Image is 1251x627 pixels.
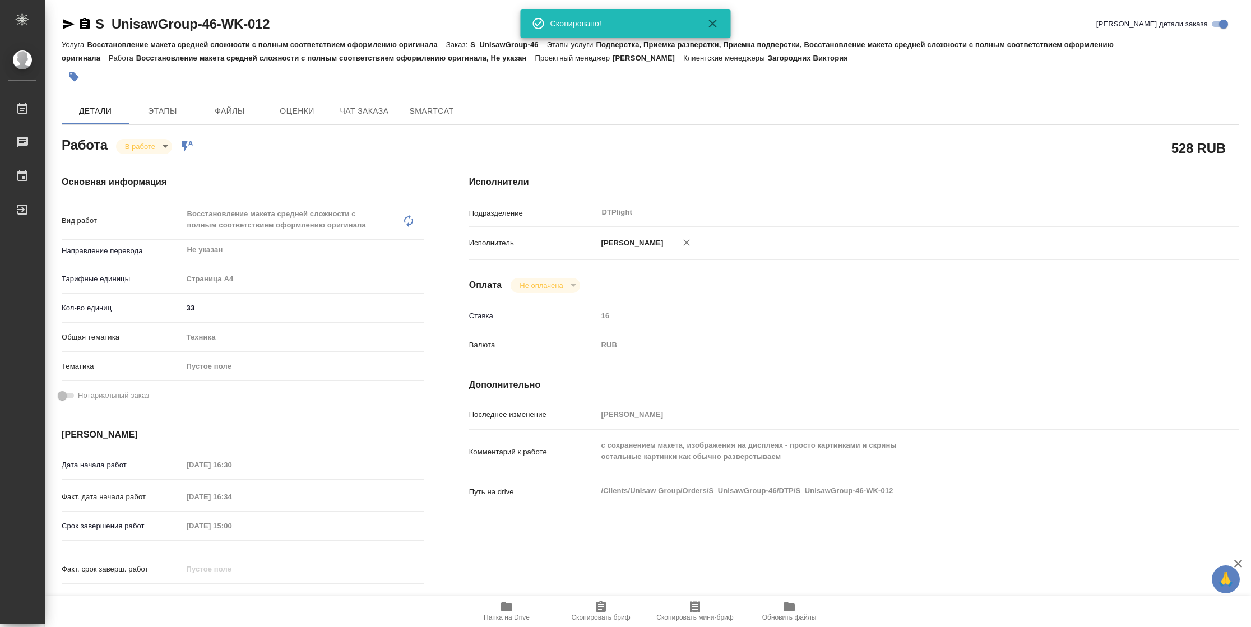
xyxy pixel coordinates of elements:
[62,521,183,532] p: Срок завершения работ
[183,328,424,347] div: Техника
[597,238,664,249] p: [PERSON_NAME]
[469,486,597,498] p: Путь на drive
[511,278,580,293] div: В работе
[183,300,424,316] input: ✎ Введи что-нибудь
[613,54,683,62] p: [PERSON_NAME]
[597,406,1175,422] input: Пустое поле
[683,54,768,62] p: Клиентские менеджеры
[62,428,424,442] h4: [PERSON_NAME]
[550,18,691,29] div: Скопировано!
[62,17,75,31] button: Скопировать ссылку для ЯМессенджера
[1216,568,1235,591] span: 🙏
[597,436,1175,466] textarea: с сохранением макета, изображения на дисплеях - просто картинками и скрины остальные картинки как...
[405,104,458,118] span: SmartCat
[62,491,183,503] p: Факт. дата начала работ
[1212,565,1240,593] button: 🙏
[136,54,535,62] p: Восстановление макета средней сложности с полным соответствием оформлению оригинала, Не указан
[516,281,566,290] button: Не оплачена
[460,596,554,627] button: Папка на Drive
[109,54,136,62] p: Работа
[62,40,87,49] p: Услуга
[762,614,817,621] span: Обновить файлы
[62,332,183,343] p: Общая тематика
[183,590,281,606] input: ✎ Введи что-нибудь
[78,17,91,31] button: Скопировать ссылку
[183,518,281,534] input: Пустое поле
[62,134,108,154] h2: Работа
[648,596,742,627] button: Скопировать мини-бриф
[78,390,149,401] span: Нотариальный заказ
[62,593,183,604] p: Срок завершения услуги
[656,614,733,621] span: Скопировать мини-бриф
[62,175,424,189] h4: Основная информация
[183,489,281,505] input: Пустое поле
[116,139,172,154] div: В работе
[62,361,183,372] p: Тематика
[469,310,597,322] p: Ставка
[469,238,597,249] p: Исполнитель
[270,104,324,118] span: Оценки
[136,104,189,118] span: Этапы
[547,40,596,49] p: Этапы услуги
[484,614,530,621] span: Папка на Drive
[742,596,836,627] button: Обновить файлы
[62,245,183,257] p: Направление перевода
[62,564,183,575] p: Факт. срок заверш. работ
[554,596,648,627] button: Скопировать бриф
[597,481,1175,500] textarea: /Clients/Unisaw Group/Orders/S_UnisawGroup-46/DTP/S_UnisawGroup-46-WK-012
[62,459,183,471] p: Дата начала работ
[337,104,391,118] span: Чат заказа
[469,340,597,351] p: Валюта
[571,614,630,621] span: Скопировать бриф
[597,308,1175,324] input: Пустое поле
[183,561,281,577] input: Пустое поле
[1171,138,1226,157] h2: 528 RUB
[203,104,257,118] span: Файлы
[183,457,281,473] input: Пустое поле
[95,16,270,31] a: S_UnisawGroup-46-WK-012
[597,336,1175,355] div: RUB
[62,273,183,285] p: Тарифные единицы
[183,357,424,376] div: Пустое поле
[469,378,1239,392] h4: Дополнительно
[183,270,424,289] div: Страница А4
[469,175,1239,189] h4: Исполнители
[469,208,597,219] p: Подразделение
[62,64,86,89] button: Добавить тэг
[674,230,699,255] button: Удалить исполнителя
[1096,18,1208,30] span: [PERSON_NAME] детали заказа
[68,104,122,118] span: Детали
[469,409,597,420] p: Последнее изменение
[87,40,446,49] p: Восстановление макета средней сложности с полным соответствием оформлению оригинала
[470,40,546,49] p: S_UnisawGroup-46
[62,303,183,314] p: Кол-во единиц
[122,142,159,151] button: В работе
[469,278,502,292] h4: Оплата
[187,361,411,372] div: Пустое поле
[446,40,470,49] p: Заказ:
[469,447,597,458] p: Комментарий к работе
[768,54,856,62] p: Загородних Виктория
[699,17,726,30] button: Закрыть
[62,215,183,226] p: Вид работ
[535,54,613,62] p: Проектный менеджер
